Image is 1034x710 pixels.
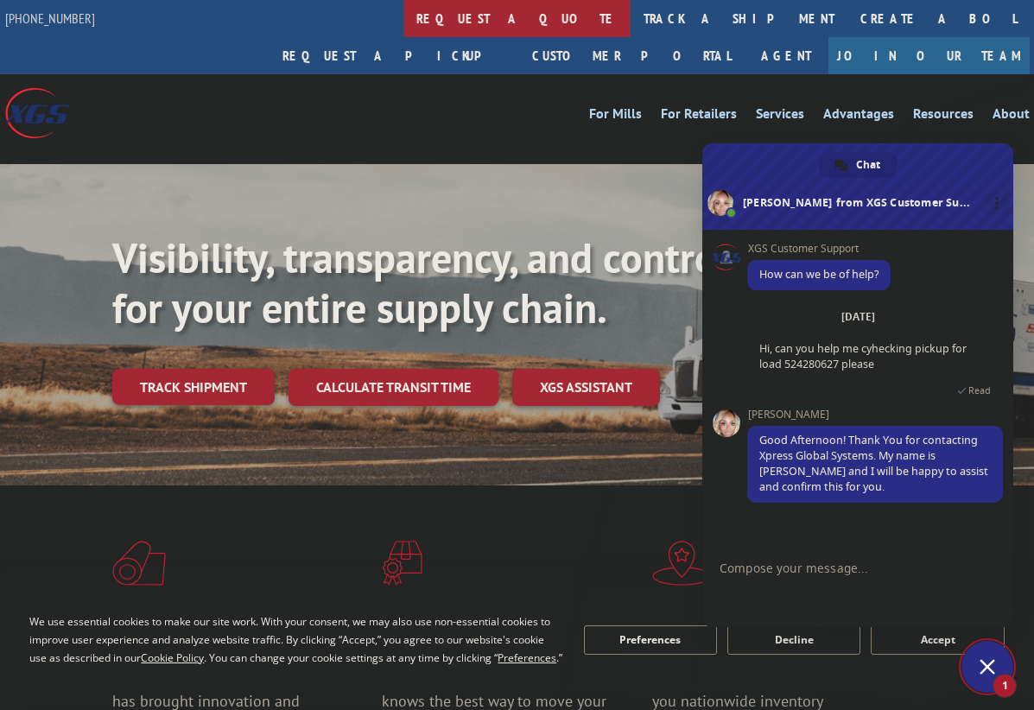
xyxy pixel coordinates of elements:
[742,601,756,615] span: Send a file
[747,409,1003,421] span: [PERSON_NAME]
[652,541,712,586] img: xgs-icon-flagship-distribution-model-red
[270,37,519,74] a: Request a pickup
[141,650,204,665] span: Cookie Policy
[519,37,744,74] a: Customer Portal
[661,107,737,126] a: For Retailers
[498,650,556,665] span: Preferences
[112,231,729,334] b: Visibility, transparency, and control for your entire supply chain.
[112,541,166,586] img: xgs-icon-total-supply-chain-intelligence-red
[289,369,498,406] a: Calculate transit time
[720,546,961,589] textarea: Compose your message...
[759,433,988,494] span: Good Afternoon! Thank You for contacting Xpress Global Systems. My name is [PERSON_NAME] and I wi...
[828,37,1030,74] a: Join Our Team
[112,369,275,405] a: Track shipment
[993,674,1017,698] span: 1
[5,10,95,27] a: [PHONE_NUMBER]
[29,612,562,667] div: We use essential cookies to make our site work. With your consent, we may also use non-essential ...
[759,341,967,371] span: Hi, can you help me cyhecking pickup for load 524280627 please
[744,37,828,74] a: Agent
[756,107,804,126] a: Services
[720,601,733,615] span: Insert an emoji
[841,312,875,322] div: [DATE]
[856,152,880,178] span: Chat
[961,641,1013,693] a: Close chat
[968,384,991,396] span: Read
[764,601,778,615] span: Audio message
[759,267,879,282] span: How can we be of help?
[382,541,422,586] img: xgs-icon-focused-on-flooring-red
[747,243,891,255] span: XGS Customer Support
[823,107,894,126] a: Advantages
[589,107,642,126] a: For Mills
[913,107,974,126] a: Resources
[993,107,1030,126] a: About
[727,625,860,655] button: Decline
[819,152,898,178] a: Chat
[871,625,1004,655] button: Accept
[584,625,717,655] button: Preferences
[512,369,660,406] a: XGS ASSISTANT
